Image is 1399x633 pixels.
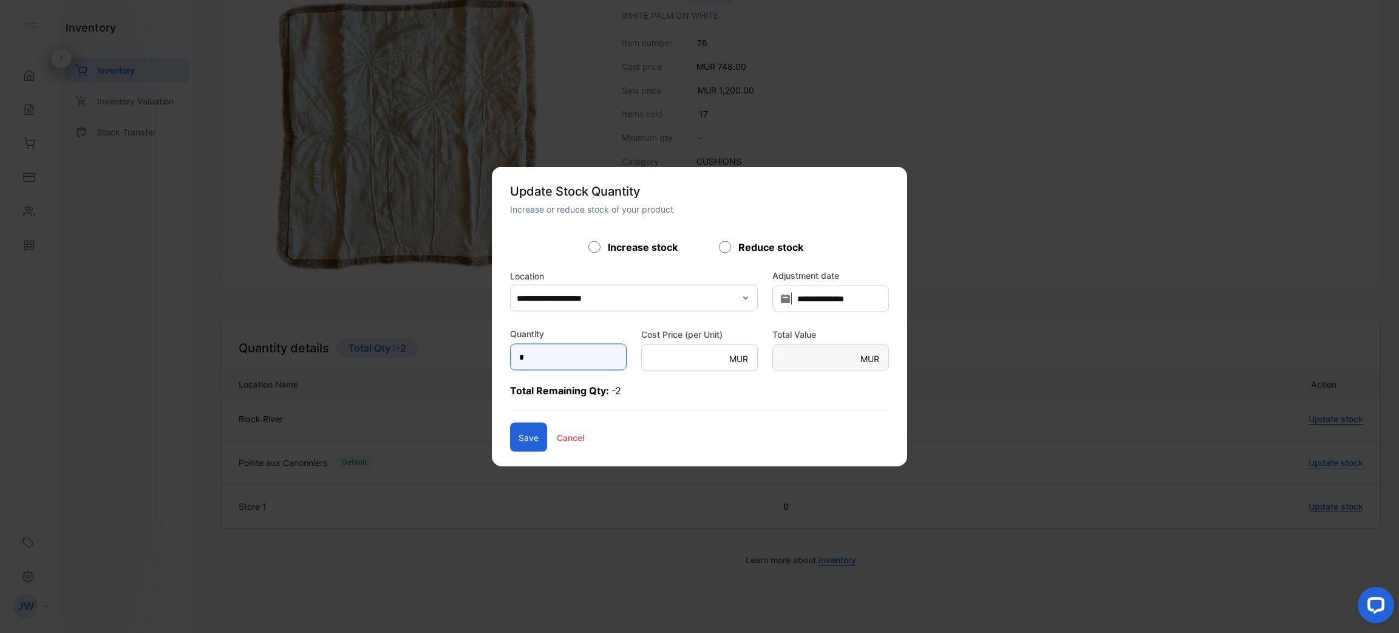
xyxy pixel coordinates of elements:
label: Total Value [772,328,889,341]
p: MUR [729,352,748,365]
p: MUR [860,352,879,365]
label: Adjustment date [772,269,889,282]
p: Update Stock Quantity [510,182,760,200]
label: Quantity [510,327,544,340]
p: Cancel [557,431,584,443]
label: Location [510,270,758,282]
span: -2 [611,385,621,397]
iframe: LiveChat chat widget [1348,582,1399,633]
p: Total Remaining Qty: [510,383,889,411]
label: Increase stock [608,240,678,255]
label: Reduce stock [738,240,803,255]
label: Cost Price (per Unit) [641,328,758,341]
p: Increase or reduce stock of your product [510,203,760,216]
button: Save [510,423,547,452]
